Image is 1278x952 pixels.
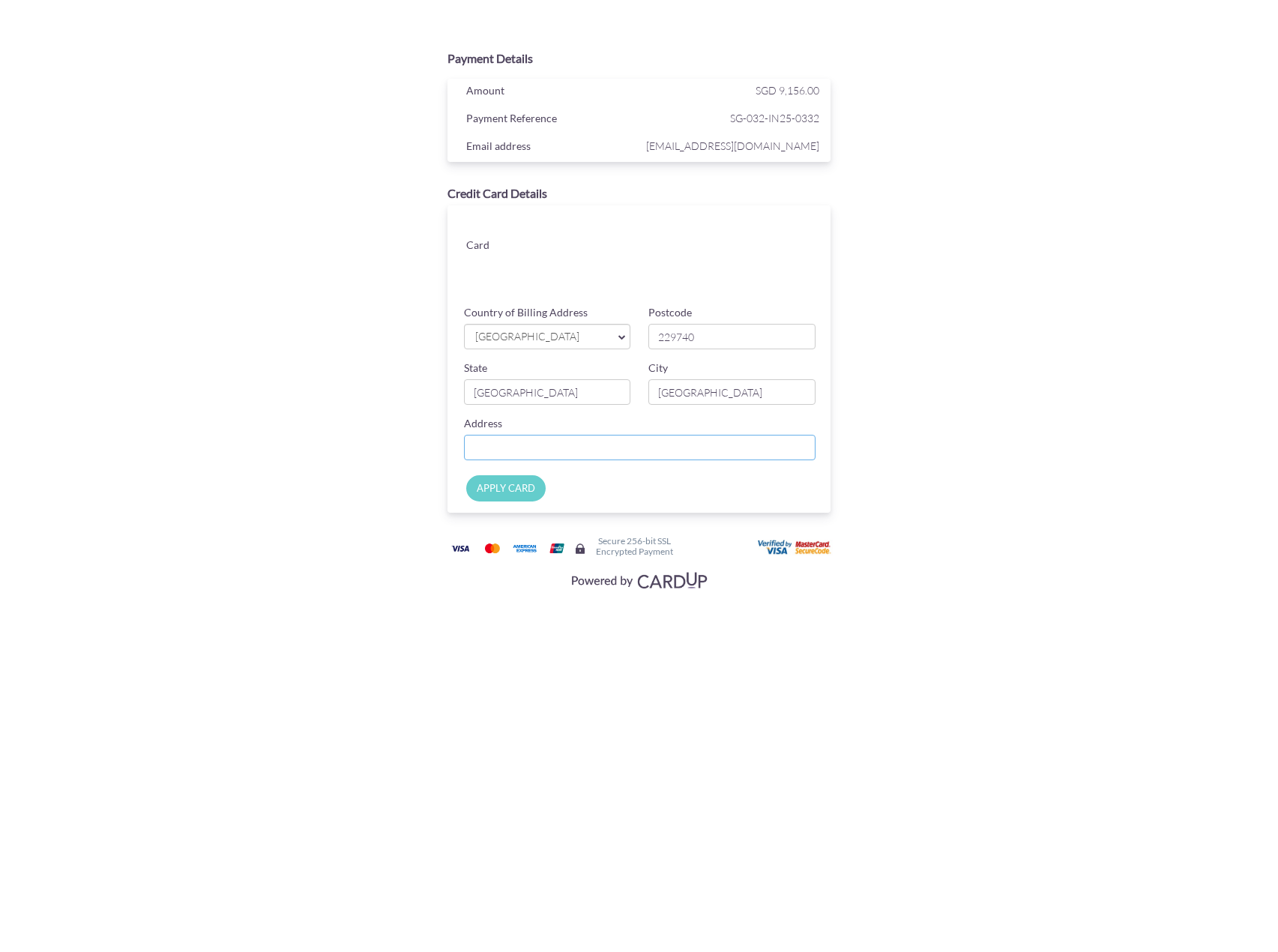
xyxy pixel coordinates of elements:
[642,136,819,155] span: [EMAIL_ADDRESS][DOMAIN_NAME]
[477,539,507,558] img: Mastercard
[560,220,817,247] iframe: Secure card number input frame
[542,539,572,558] img: Union Pay
[455,109,643,131] div: Payment Reference
[464,416,502,431] label: Address
[564,566,714,594] img: Visa, Mastercard
[642,109,819,127] span: SG-032-IN25-0332
[445,539,475,558] img: Visa
[648,305,692,320] label: Postcode
[464,361,487,376] label: State
[464,305,588,320] label: Country of Billing Address
[455,81,643,103] div: Amount
[690,253,817,280] iframe: Secure card security code input frame
[464,324,631,349] a: [GEOGRAPHIC_DATA]
[648,361,668,376] label: City
[455,136,643,159] div: Email address
[447,185,831,202] div: Credit Card Details
[560,253,687,280] iframe: Secure card expiration date input frame
[596,536,673,555] h6: Secure 256-bit SSL Encrypted Payment
[510,539,540,558] img: American Express
[756,84,819,97] span: SGD 9,156.00
[466,475,546,501] input: APPLY CARD
[455,235,549,258] div: Card
[474,329,606,345] span: [GEOGRAPHIC_DATA]
[758,540,833,556] img: User card
[574,543,586,555] img: Secure lock
[447,50,831,67] div: Payment Details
